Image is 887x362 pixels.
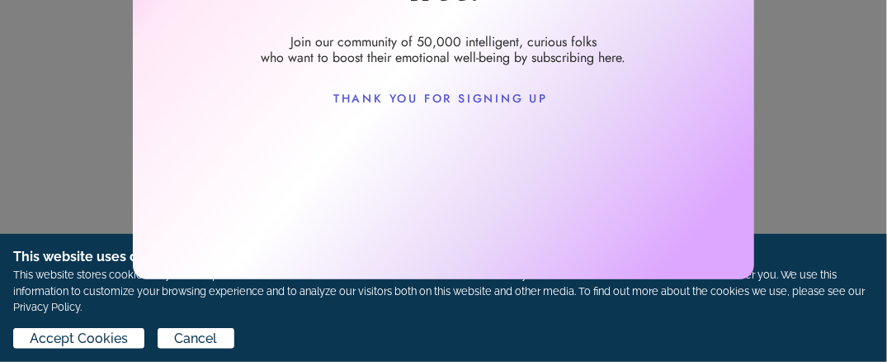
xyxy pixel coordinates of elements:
[13,328,144,349] button: Accept Cookies
[13,247,874,267] h1: This website uses cookies
[175,329,218,349] span: Cancel
[158,328,234,349] button: Cancel
[333,90,554,107] p: THANK YOU FOR SIGNING UP
[30,329,128,349] span: Accept Cookies
[13,267,874,315] p: This website stores cookies on your computer. These cookies are used to collect information about...
[146,34,741,65] p: Join our community of 50,000 intelligent, curious folks who want to boost their emotional well-be...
